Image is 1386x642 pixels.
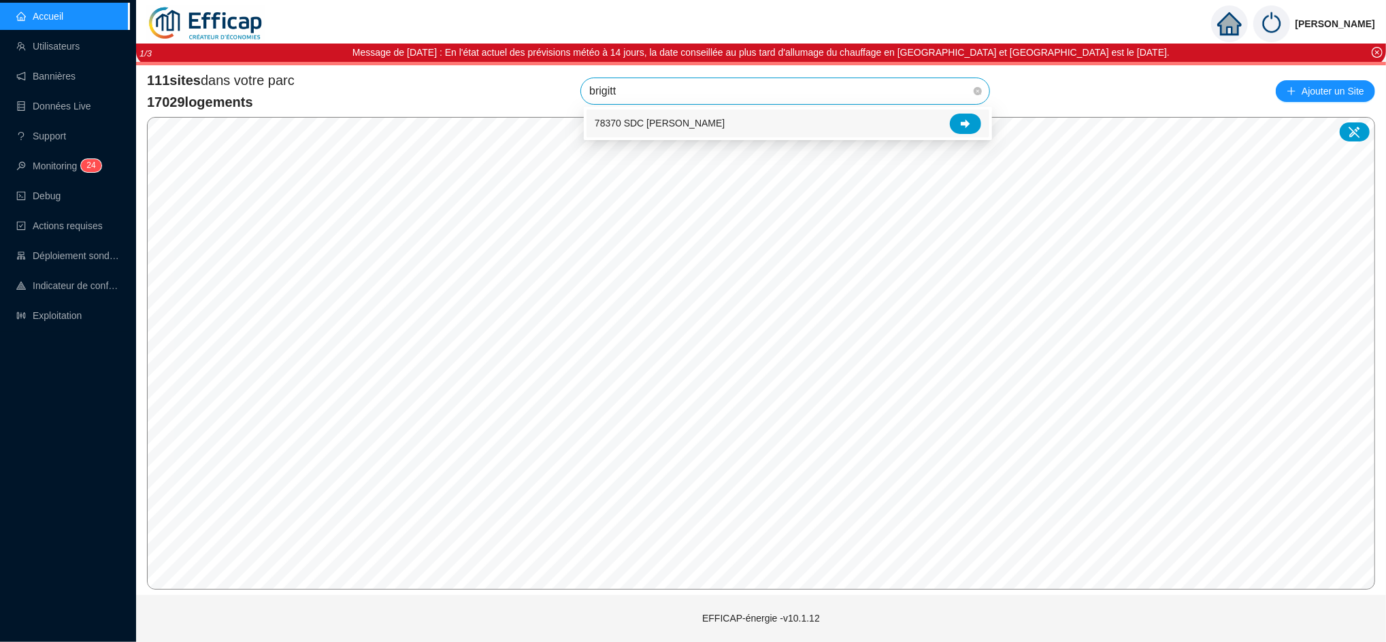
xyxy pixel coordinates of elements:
i: 1 / 3 [139,48,152,58]
a: monitorMonitoring24 [16,160,97,171]
span: [PERSON_NAME] [1296,2,1375,46]
a: databaseDonnées Live [16,101,91,112]
a: slidersExploitation [16,310,82,321]
button: Ajouter un Site [1276,80,1375,102]
div: 78370 SDC Brigitte [587,109,989,137]
span: Ajouter un Site [1302,82,1364,101]
span: plus [1287,86,1296,96]
a: notificationBannières [16,71,76,82]
span: check-square [16,221,26,231]
span: Actions requises [33,220,103,231]
span: home [1217,12,1242,36]
span: 17029 logements [147,92,295,112]
span: 78370 SDC [PERSON_NAME] [595,116,725,131]
span: close-circle [974,87,982,95]
a: heat-mapIndicateur de confort [16,280,120,291]
a: teamUtilisateurs [16,41,80,52]
span: close-circle [1372,47,1383,58]
span: 111 sites [147,73,201,88]
canvas: Map [148,118,1374,589]
img: power [1253,5,1290,42]
span: dans votre parc [147,71,295,90]
div: Message de [DATE] : En l'état actuel des prévisions météo à 14 jours, la date conseillée au plus ... [352,46,1170,60]
a: questionSupport [16,131,66,141]
a: clusterDéploiement sondes [16,250,120,261]
sup: 24 [81,159,101,172]
span: EFFICAP-énergie - v10.1.12 [702,613,820,624]
span: 4 [91,160,96,170]
a: homeAccueil [16,11,63,22]
span: 2 [86,160,91,170]
a: codeDebug [16,190,61,201]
